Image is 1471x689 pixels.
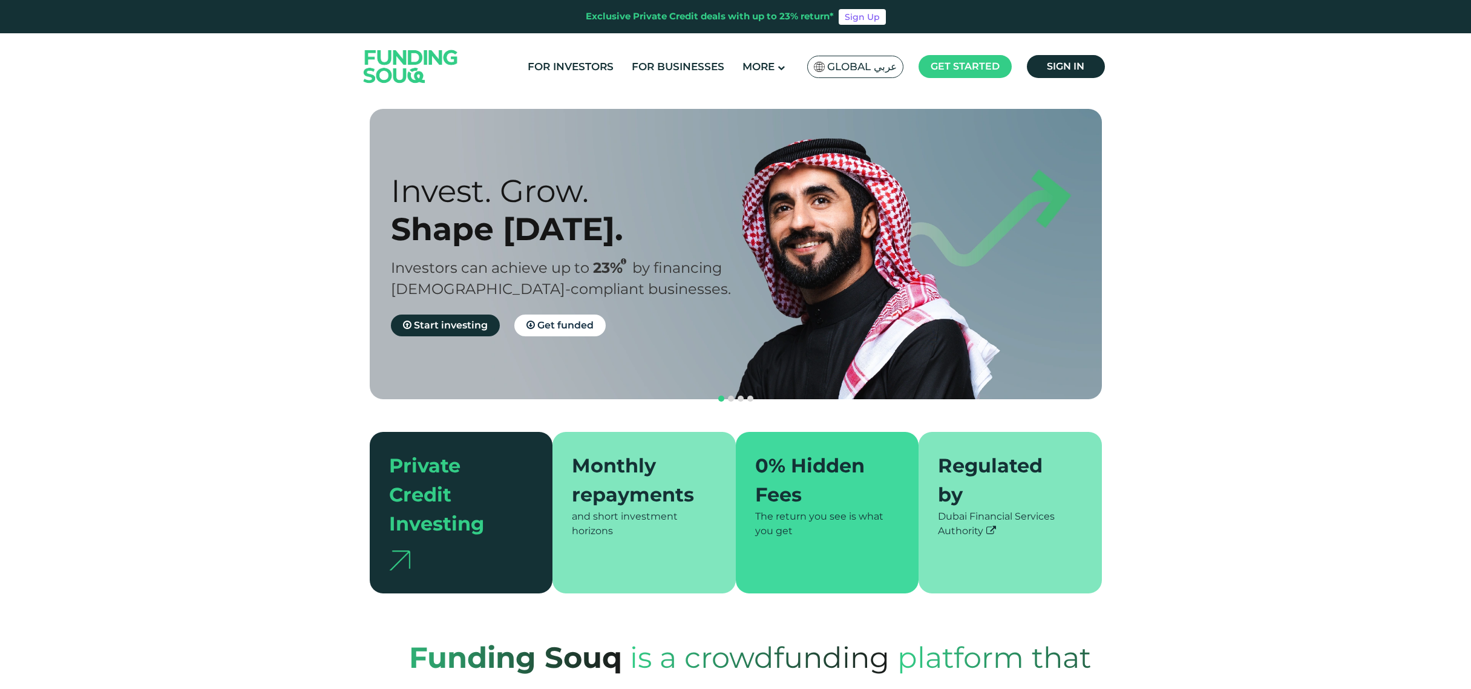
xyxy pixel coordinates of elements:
[938,451,1068,509] div: Regulated by
[755,451,885,509] div: 0% Hidden Fees
[391,315,500,336] a: Start investing
[621,258,626,265] i: 23% IRR (expected) ~ 15% Net yield (expected)
[537,319,594,331] span: Get funded
[814,62,825,72] img: SA Flag
[938,509,1083,538] div: Dubai Financial Services Authority
[572,451,702,509] div: Monthly repayments
[525,57,617,77] a: For Investors
[736,394,745,403] button: navigation
[716,394,726,403] button: navigation
[593,259,632,276] span: 23%
[586,10,834,24] div: Exclusive Private Credit deals with up to 23% return*
[839,9,886,25] a: Sign Up
[352,36,470,97] img: Logo
[726,394,736,403] button: navigation
[1027,55,1105,78] a: Sign in
[745,394,755,403] button: navigation
[630,628,889,687] span: is a crowdfunding
[1047,60,1084,72] span: Sign in
[389,550,410,570] img: arrow
[755,509,900,538] div: The return you see is what you get
[572,509,716,538] div: and short investment horizons
[389,451,519,538] div: Private Credit Investing
[931,60,1000,72] span: Get started
[827,60,897,74] span: Global عربي
[742,60,775,73] span: More
[409,640,622,675] strong: Funding Souq
[629,57,727,77] a: For Businesses
[391,259,589,276] span: Investors can achieve up to
[391,210,757,248] div: Shape [DATE].
[514,315,606,336] a: Get funded
[391,172,757,210] div: Invest. Grow.
[414,319,488,331] span: Start investing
